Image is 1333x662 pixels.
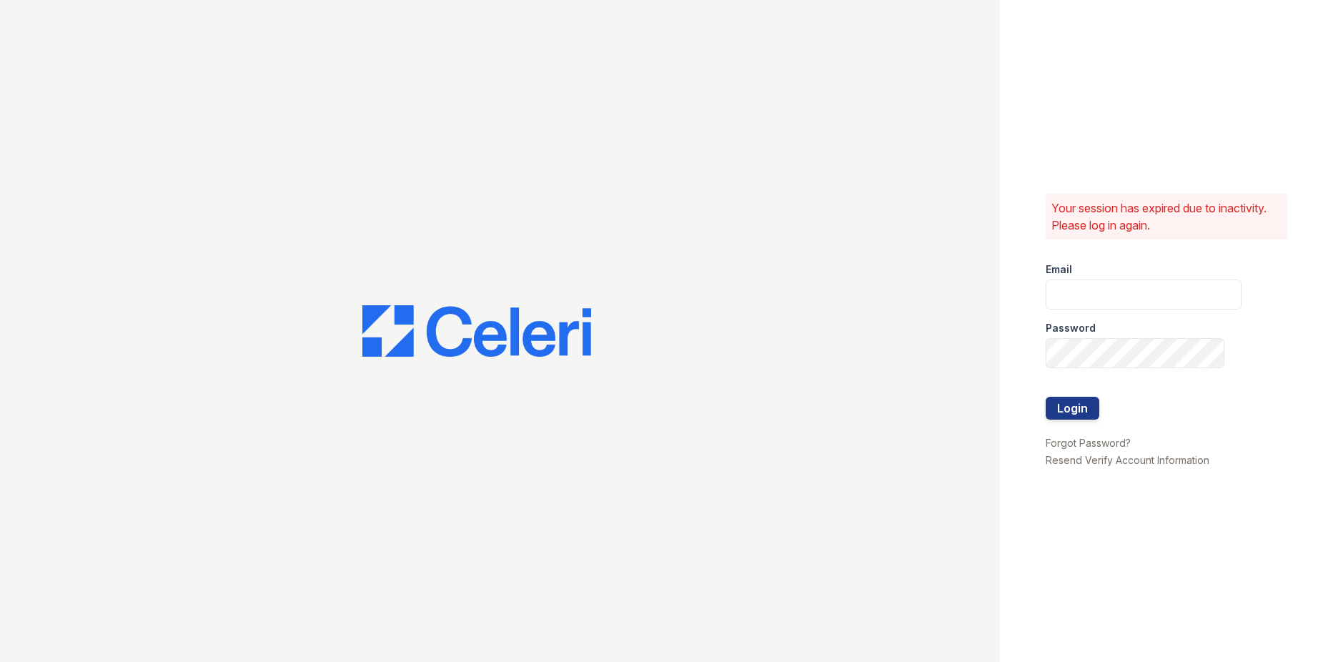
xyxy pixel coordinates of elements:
a: Resend Verify Account Information [1046,454,1209,466]
label: Password [1046,321,1096,335]
a: Forgot Password? [1046,437,1131,449]
label: Email [1046,262,1072,277]
p: Your session has expired due to inactivity. Please log in again. [1051,199,1282,234]
img: CE_Logo_Blue-a8612792a0a2168367f1c8372b55b34899dd931a85d93a1a3d3e32e68fde9ad4.png [362,305,591,357]
button: Login [1046,397,1099,420]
